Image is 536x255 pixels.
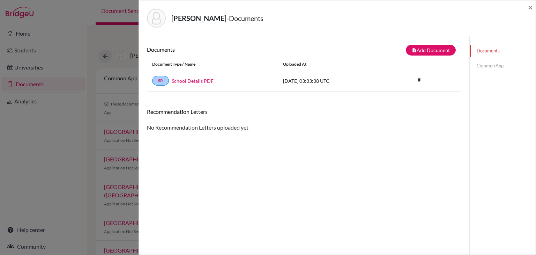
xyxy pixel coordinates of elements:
[147,108,461,115] h6: Recommendation Letters
[528,2,533,12] span: ×
[528,3,533,12] button: Close
[470,60,536,72] a: Common App
[147,61,278,67] div: Document Type / Name
[152,76,169,86] a: SR
[147,108,461,132] div: No Recommendation Letters uploaded yet
[171,14,226,22] strong: [PERSON_NAME]
[414,75,424,85] a: delete
[470,45,536,57] a: Documents
[147,46,304,53] h6: Documents
[414,74,424,85] i: delete
[278,61,382,67] div: Uploaded at
[412,48,417,53] i: note_add
[172,77,214,85] a: School Details PDF
[278,77,382,85] div: [DATE] 03:33:38 UTC
[406,45,456,56] button: note_addAdd Document
[226,14,263,22] span: - Documents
